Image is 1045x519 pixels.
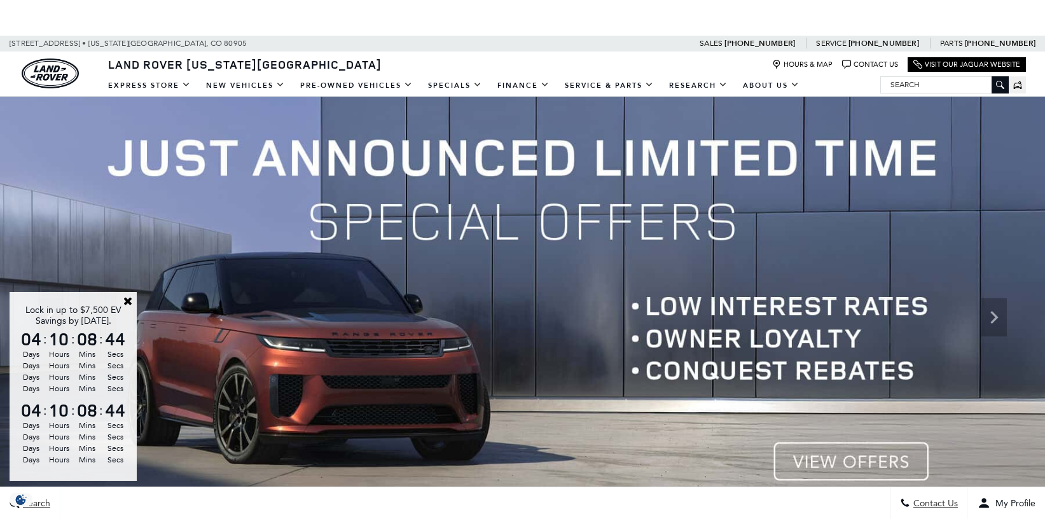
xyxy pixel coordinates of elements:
span: Mins [75,371,99,383]
a: Contact Us [842,60,898,69]
span: Secs [103,443,127,454]
span: Hours [47,371,71,383]
a: land-rover [22,59,79,88]
span: Days [19,431,43,443]
span: [US_STATE][GEOGRAPHIC_DATA], [88,36,209,52]
span: Contact Us [910,498,958,509]
span: Days [19,371,43,383]
input: Search [881,77,1008,92]
div: Next [981,298,1007,336]
span: Mins [75,431,99,443]
span: Hours [47,431,71,443]
span: Parts [940,39,963,48]
a: Pre-Owned Vehicles [293,74,420,97]
a: Finance [490,74,557,97]
nav: Main Navigation [100,74,807,97]
span: Hours [47,383,71,394]
span: Secs [103,383,127,394]
span: My Profile [990,498,1035,509]
span: Days [19,383,43,394]
section: Click to Open Cookie Consent Modal [6,493,36,506]
span: Mins [75,420,99,431]
span: Days [19,443,43,454]
span: Mins [75,443,99,454]
img: Opt-Out Icon [6,493,36,506]
span: Secs [103,420,127,431]
span: Days [19,454,43,466]
span: Days [19,360,43,371]
a: Land Rover [US_STATE][GEOGRAPHIC_DATA] [100,57,389,72]
span: 44 [103,330,127,348]
span: 80905 [224,36,247,52]
a: Hours & Map [772,60,833,69]
span: Secs [103,454,127,466]
span: Secs [103,431,127,443]
span: Land Rover [US_STATE][GEOGRAPHIC_DATA] [108,57,382,72]
a: EXPRESS STORE [100,74,198,97]
a: Visit Our Jaguar Website [913,60,1020,69]
span: 04 [19,330,43,348]
a: Specials [420,74,490,97]
span: 44 [103,401,127,419]
span: : [43,401,47,420]
button: Open user profile menu [968,487,1045,519]
a: [PHONE_NUMBER] [965,38,1035,48]
a: Service & Parts [557,74,661,97]
a: Research [661,74,735,97]
span: Mins [75,383,99,394]
span: Service [816,39,846,48]
img: Land Rover [22,59,79,88]
span: Hours [47,360,71,371]
span: : [43,329,47,349]
span: Mins [75,454,99,466]
span: 10 [47,401,71,419]
a: Close [122,295,134,307]
a: [PHONE_NUMBER] [848,38,919,48]
span: Secs [103,371,127,383]
span: Hours [47,454,71,466]
span: Hours [47,420,71,431]
span: : [71,329,75,349]
span: : [99,401,103,420]
span: Secs [103,360,127,371]
span: 10 [47,330,71,348]
span: 08 [75,330,99,348]
span: [STREET_ADDRESS] • [10,36,87,52]
a: About Us [735,74,807,97]
span: CO [211,36,222,52]
span: Mins [75,349,99,360]
span: : [99,329,103,349]
a: New Vehicles [198,74,293,97]
span: Hours [47,349,71,360]
span: Lock in up to $7,500 EV Savings by [DATE]. [25,305,121,326]
span: Mins [75,360,99,371]
span: 04 [19,401,43,419]
span: Hours [47,443,71,454]
span: Days [19,420,43,431]
span: 08 [75,401,99,419]
span: Secs [103,349,127,360]
a: [STREET_ADDRESS] • [US_STATE][GEOGRAPHIC_DATA], CO 80905 [10,39,247,48]
span: Days [19,349,43,360]
span: : [71,401,75,420]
